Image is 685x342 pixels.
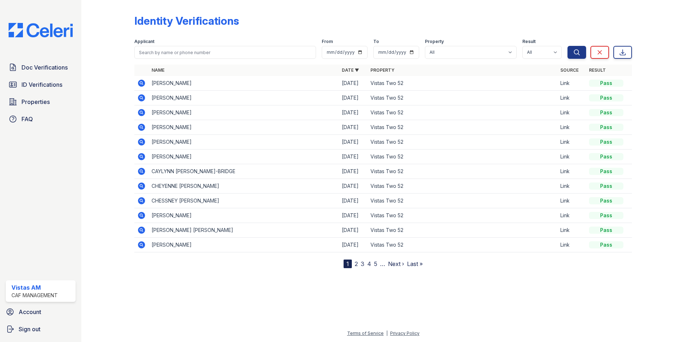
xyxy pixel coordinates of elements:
[380,260,385,268] span: …
[589,67,606,73] a: Result
[368,179,558,194] td: Vistas Two 52
[134,14,239,27] div: Identity Verifications
[368,120,558,135] td: Vistas Two 52
[368,238,558,252] td: Vistas Two 52
[557,208,586,223] td: Link
[557,238,586,252] td: Link
[368,194,558,208] td: Vistas Two 52
[21,115,33,123] span: FAQ
[589,138,623,146] div: Pass
[19,325,40,333] span: Sign out
[21,80,62,89] span: ID Verifications
[557,164,586,179] td: Link
[589,168,623,175] div: Pass
[342,67,359,73] a: Date ▼
[134,46,316,59] input: Search by name or phone number
[390,331,420,336] a: Privacy Policy
[339,194,368,208] td: [DATE]
[368,208,558,223] td: Vistas Two 52
[367,260,371,267] a: 4
[3,322,78,336] a: Sign out
[361,260,364,267] a: 3
[339,179,368,194] td: [DATE]
[589,241,623,248] div: Pass
[370,67,394,73] a: Property
[149,223,339,238] td: [PERSON_NAME] [PERSON_NAME]
[386,331,388,336] div: |
[11,292,58,299] div: CAF Management
[522,39,536,44] label: Result
[560,67,579,73] a: Source
[339,164,368,179] td: [DATE]
[557,223,586,238] td: Link
[152,67,164,73] a: Name
[589,80,623,87] div: Pass
[149,208,339,223] td: [PERSON_NAME]
[6,112,76,126] a: FAQ
[339,238,368,252] td: [DATE]
[339,208,368,223] td: [DATE]
[368,76,558,91] td: Vistas Two 52
[589,109,623,116] div: Pass
[589,227,623,234] div: Pass
[368,105,558,120] td: Vistas Two 52
[388,260,404,267] a: Next ›
[339,105,368,120] td: [DATE]
[339,76,368,91] td: [DATE]
[149,164,339,179] td: CAYLYNN [PERSON_NAME]-BRIDGE
[589,182,623,190] div: Pass
[407,260,423,267] a: Last »
[368,149,558,164] td: Vistas Two 52
[557,194,586,208] td: Link
[368,223,558,238] td: Vistas Two 52
[149,194,339,208] td: CHESSNEY [PERSON_NAME]
[21,98,50,106] span: Properties
[149,149,339,164] td: [PERSON_NAME]
[373,39,379,44] label: To
[368,135,558,149] td: Vistas Two 52
[589,153,623,160] div: Pass
[149,76,339,91] td: [PERSON_NAME]
[339,135,368,149] td: [DATE]
[6,77,76,92] a: ID Verifications
[347,331,384,336] a: Terms of Service
[339,91,368,105] td: [DATE]
[557,149,586,164] td: Link
[557,120,586,135] td: Link
[3,23,78,37] img: CE_Logo_Blue-a8612792a0a2168367f1c8372b55b34899dd931a85d93a1a3d3e32e68fde9ad4.png
[339,149,368,164] td: [DATE]
[557,105,586,120] td: Link
[339,223,368,238] td: [DATE]
[149,91,339,105] td: [PERSON_NAME]
[368,91,558,105] td: Vistas Two 52
[368,164,558,179] td: Vistas Two 52
[557,91,586,105] td: Link
[425,39,444,44] label: Property
[322,39,333,44] label: From
[339,120,368,135] td: [DATE]
[21,63,68,72] span: Doc Verifications
[557,179,586,194] td: Link
[149,135,339,149] td: [PERSON_NAME]
[355,260,358,267] a: 2
[149,179,339,194] td: CHEYENNE [PERSON_NAME]
[149,120,339,135] td: [PERSON_NAME]
[149,238,339,252] td: [PERSON_NAME]
[557,135,586,149] td: Link
[11,283,58,292] div: Vistas AM
[589,197,623,204] div: Pass
[589,212,623,219] div: Pass
[557,76,586,91] td: Link
[3,305,78,319] a: Account
[149,105,339,120] td: [PERSON_NAME]
[589,124,623,131] div: Pass
[6,95,76,109] a: Properties
[134,39,154,44] label: Applicant
[589,94,623,101] div: Pass
[19,308,41,316] span: Account
[374,260,377,267] a: 5
[6,60,76,75] a: Doc Verifications
[344,260,352,268] div: 1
